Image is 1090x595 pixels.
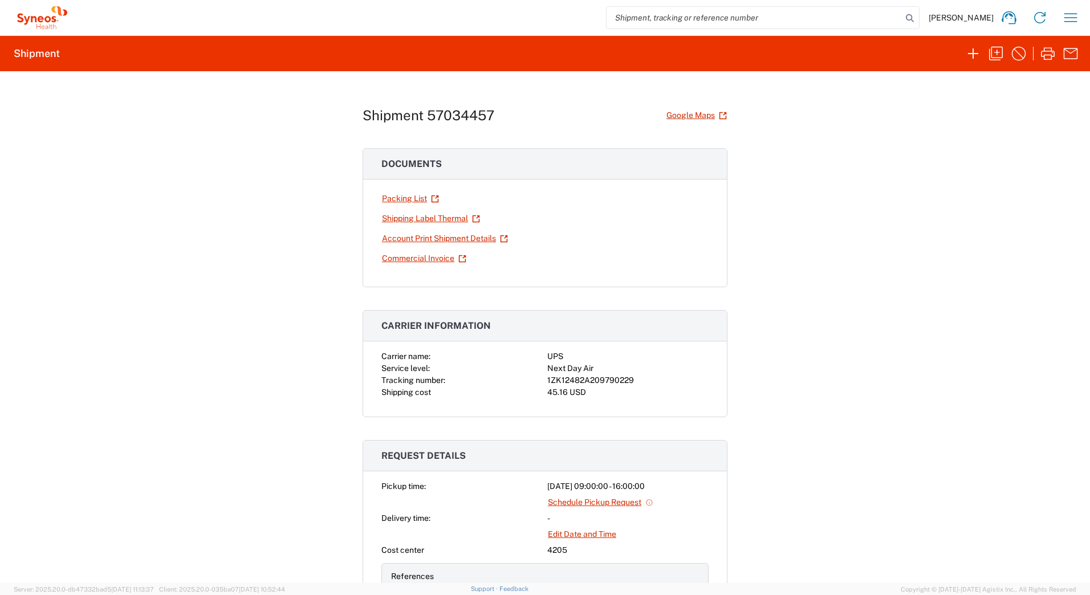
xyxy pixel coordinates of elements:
a: Shipping Label Thermal [381,209,481,229]
a: Schedule Pickup Request [547,492,654,512]
a: Google Maps [666,105,727,125]
div: Project [391,582,543,594]
span: Client: 2025.20.0-035ba07 [159,586,285,593]
span: Carrier name: [381,352,430,361]
span: References [391,572,434,581]
a: Packing List [381,189,440,209]
div: UPS [547,351,709,362]
span: Shipping cost [381,388,431,397]
div: - [547,512,709,524]
div: 45.16 USD [547,386,709,398]
div: 4205 [547,544,709,556]
span: [DATE] 11:13:37 [111,586,154,593]
a: Commercial Invoice [381,248,467,268]
span: [DATE] 10:52:44 [239,586,285,593]
div: 7025 [547,582,699,594]
input: Shipment, tracking or reference number [607,7,902,28]
span: Cost center [381,545,424,555]
span: Server: 2025.20.0-db47332bad5 [14,586,154,593]
div: [DATE] 09:00:00 - 16:00:00 [547,480,709,492]
span: [PERSON_NAME] [929,13,994,23]
a: Feedback [499,585,528,592]
span: Copyright © [DATE]-[DATE] Agistix Inc., All Rights Reserved [901,584,1076,594]
span: Service level: [381,364,430,373]
div: Next Day Air [547,362,709,374]
span: Request details [381,450,466,461]
span: Delivery time: [381,514,430,523]
h1: Shipment 57034457 [363,107,494,124]
h2: Shipment [14,47,60,60]
a: Edit Date and Time [547,524,617,544]
span: Carrier information [381,320,491,331]
span: Documents [381,158,442,169]
div: 1ZK12482A209790229 [547,374,709,386]
a: Support [471,585,499,592]
span: Tracking number: [381,376,445,385]
a: Account Print Shipment Details [381,229,509,248]
span: Pickup time: [381,482,426,491]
